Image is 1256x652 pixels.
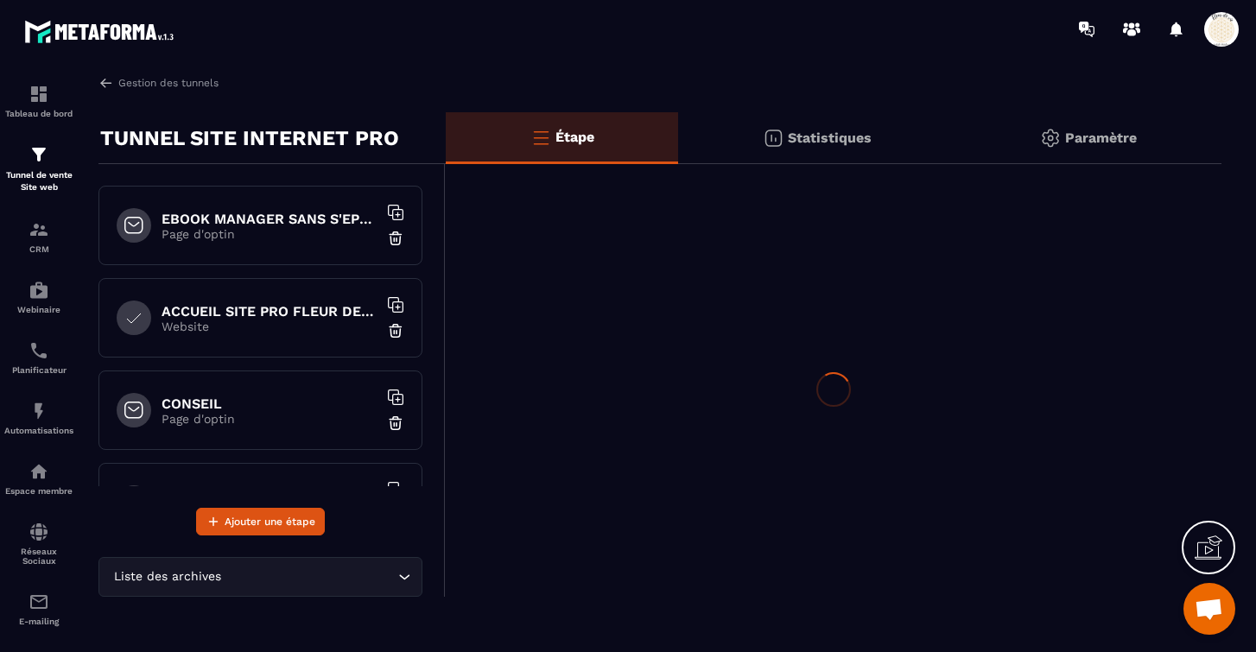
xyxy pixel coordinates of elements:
[4,206,73,267] a: formationformationCRM
[4,617,73,626] p: E-mailing
[1183,583,1235,635] div: Ouvrir le chat
[162,211,377,227] h6: EBOOK MANAGER SANS S'EPUISER OFFERT
[162,412,377,426] p: Page d'optin
[29,144,49,165] img: formation
[4,131,73,206] a: formationformationTunnel de vente Site web
[4,486,73,496] p: Espace membre
[29,280,49,301] img: automations
[98,557,422,597] div: Search for option
[387,230,404,247] img: trash
[4,365,73,375] p: Planificateur
[4,244,73,254] p: CRM
[162,227,377,241] p: Page d'optin
[1065,130,1137,146] p: Paramètre
[98,75,114,91] img: arrow
[162,320,377,333] p: Website
[29,219,49,240] img: formation
[29,340,49,361] img: scheduler
[4,327,73,388] a: schedulerschedulerPlanificateur
[29,84,49,104] img: formation
[110,567,225,586] span: Liste des archives
[387,415,404,432] img: trash
[196,508,325,535] button: Ajouter une étape
[763,128,783,149] img: stats.20deebd0.svg
[225,567,394,586] input: Search for option
[29,522,49,542] img: social-network
[4,388,73,448] a: automationsautomationsAutomatisations
[4,547,73,566] p: Réseaux Sociaux
[225,513,315,530] span: Ajouter une étape
[788,130,872,146] p: Statistiques
[4,579,73,639] a: emailemailE-mailing
[4,267,73,327] a: automationsautomationsWebinaire
[4,71,73,131] a: formationformationTableau de bord
[4,305,73,314] p: Webinaire
[4,448,73,509] a: automationsautomationsEspace membre
[4,426,73,435] p: Automatisations
[162,303,377,320] h6: ACCUEIL SITE PRO FLEUR DE VIE
[387,322,404,339] img: trash
[530,127,551,148] img: bars-o.4a397970.svg
[100,121,399,155] p: TUNNEL SITE INTERNET PRO
[24,16,180,47] img: logo
[4,509,73,579] a: social-networksocial-networkRéseaux Sociaux
[4,169,73,193] p: Tunnel de vente Site web
[98,75,219,91] a: Gestion des tunnels
[29,461,49,482] img: automations
[1040,128,1061,149] img: setting-gr.5f69749f.svg
[29,592,49,612] img: email
[4,109,73,118] p: Tableau de bord
[555,129,594,145] p: Étape
[162,396,377,412] h6: CONSEIL
[29,401,49,421] img: automations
